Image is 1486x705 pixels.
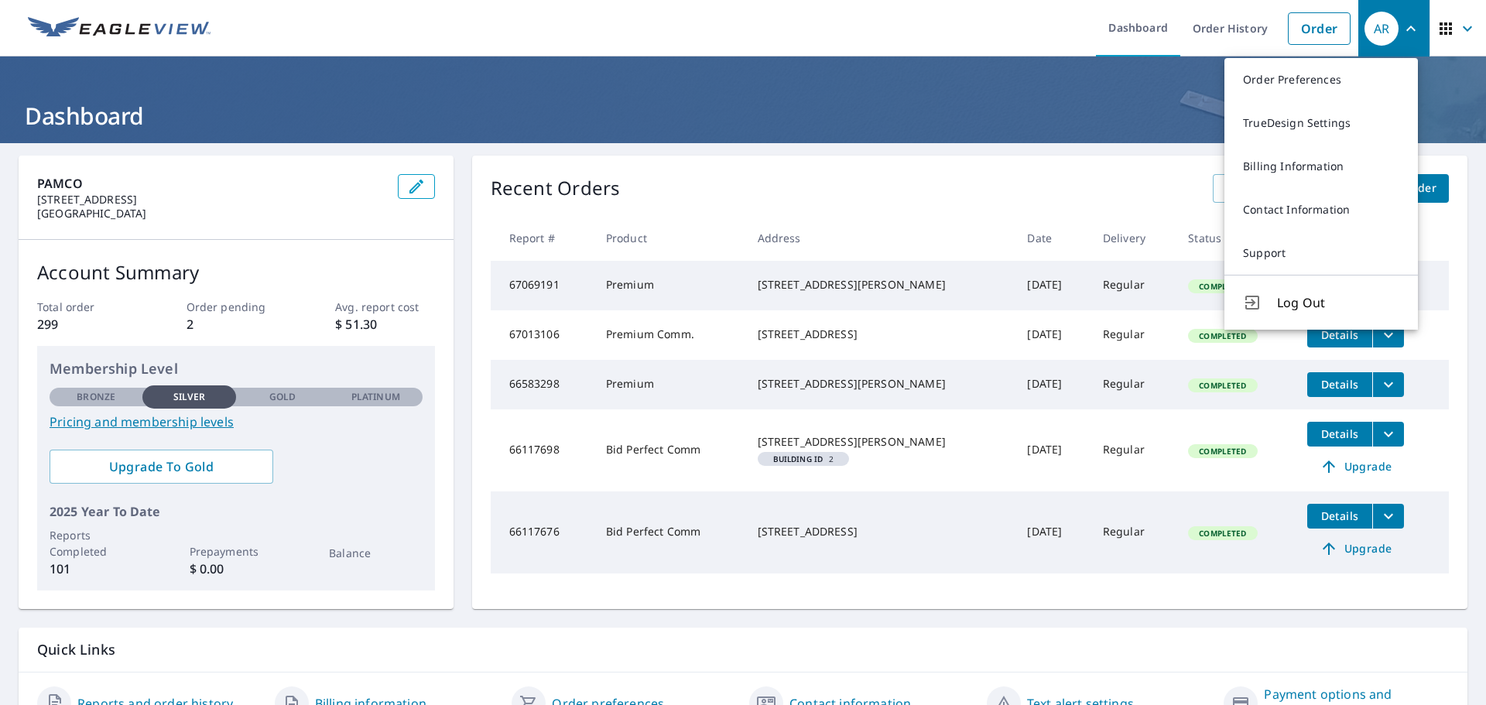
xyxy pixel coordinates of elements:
a: TrueDesign Settings [1224,101,1418,145]
p: [GEOGRAPHIC_DATA] [37,207,385,221]
span: Completed [1190,281,1255,292]
div: [STREET_ADDRESS] [758,524,1003,539]
button: detailsBtn-67013106 [1307,323,1372,347]
span: Details [1317,426,1363,441]
td: Regular [1091,360,1176,409]
th: Delivery [1091,215,1176,261]
span: Completed [1190,446,1255,457]
span: Completed [1190,528,1255,539]
span: Completed [1190,330,1255,341]
td: Regular [1091,491,1176,573]
a: Contact Information [1224,188,1418,231]
p: Platinum [351,390,400,404]
h1: Dashboard [19,100,1467,132]
img: EV Logo [28,17,211,40]
div: [STREET_ADDRESS][PERSON_NAME] [758,434,1003,450]
th: Address [745,215,1015,261]
button: filesDropdownBtn-67013106 [1372,323,1404,347]
button: detailsBtn-66117676 [1307,504,1372,529]
div: [STREET_ADDRESS] [758,327,1003,342]
span: Upgrade [1317,457,1395,476]
button: filesDropdownBtn-66583298 [1372,372,1404,397]
td: Regular [1091,310,1176,360]
th: Date [1015,215,1090,261]
span: Details [1317,377,1363,392]
p: Gold [269,390,296,404]
td: [DATE] [1015,360,1090,409]
a: Upgrade [1307,536,1404,561]
td: Bid Perfect Comm [594,409,745,491]
td: [DATE] [1015,409,1090,491]
p: Prepayments [190,543,282,560]
span: Completed [1190,380,1255,391]
span: Details [1317,327,1363,342]
span: Upgrade [1317,539,1395,558]
p: Recent Orders [491,174,621,203]
a: Order Preferences [1224,58,1418,101]
th: Report # [491,215,594,261]
p: Silver [173,390,206,404]
p: $ 0.00 [190,560,282,578]
p: Membership Level [50,358,423,379]
button: detailsBtn-66117698 [1307,422,1372,447]
p: [STREET_ADDRESS] [37,193,385,207]
span: Upgrade To Gold [62,458,261,475]
p: 2 [187,315,286,334]
p: Account Summary [37,258,435,286]
td: Premium [594,360,745,409]
td: 67013106 [491,310,594,360]
div: [STREET_ADDRESS][PERSON_NAME] [758,376,1003,392]
td: 66117698 [491,409,594,491]
td: Regular [1091,409,1176,491]
a: View All Orders [1213,174,1323,203]
a: Support [1224,231,1418,275]
td: [DATE] [1015,310,1090,360]
button: Log Out [1224,275,1418,330]
a: Upgrade To Gold [50,450,273,484]
td: Regular [1091,261,1176,310]
p: Order pending [187,299,286,315]
td: [DATE] [1015,491,1090,573]
td: 66583298 [491,360,594,409]
p: $ 51.30 [335,315,434,334]
a: Order [1288,12,1351,45]
span: Log Out [1277,293,1399,312]
a: Upgrade [1307,454,1404,479]
p: Total order [37,299,136,315]
p: PAMCO [37,174,385,193]
p: Balance [329,545,422,561]
p: 2025 Year To Date [50,502,423,521]
p: Avg. report cost [335,299,434,315]
button: filesDropdownBtn-66117676 [1372,504,1404,529]
span: 2 [764,455,844,463]
td: Bid Perfect Comm [594,491,745,573]
p: Reports Completed [50,527,142,560]
div: AR [1364,12,1399,46]
div: [STREET_ADDRESS][PERSON_NAME] [758,277,1003,293]
th: Product [594,215,745,261]
p: Quick Links [37,640,1449,659]
a: Billing Information [1224,145,1418,188]
button: detailsBtn-66583298 [1307,372,1372,397]
td: 67069191 [491,261,594,310]
p: Bronze [77,390,115,404]
td: Premium [594,261,745,310]
td: [DATE] [1015,261,1090,310]
button: filesDropdownBtn-66117698 [1372,422,1404,447]
td: Premium Comm. [594,310,745,360]
p: 101 [50,560,142,578]
a: Pricing and membership levels [50,412,423,431]
p: 299 [37,315,136,334]
span: Details [1317,508,1363,523]
td: 66117676 [491,491,594,573]
th: Status [1176,215,1295,261]
em: Building ID [773,455,823,463]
